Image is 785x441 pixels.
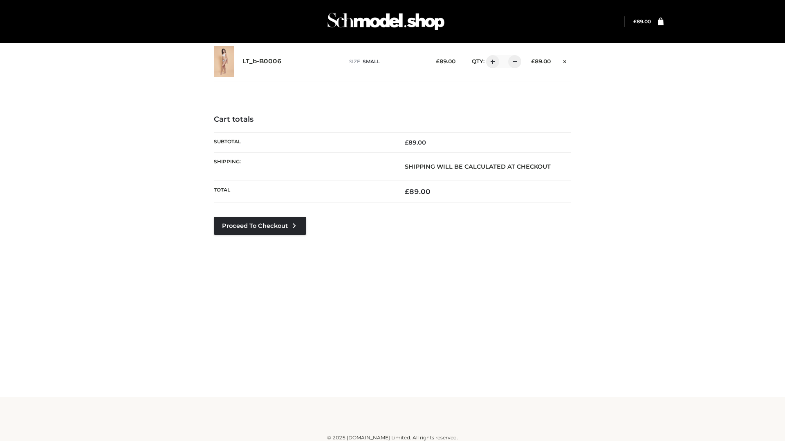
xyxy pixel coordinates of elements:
[405,187,409,196] span: £
[633,18,651,24] a: £89.00
[405,139,426,146] bdi: 89.00
[214,217,306,235] a: Proceed to Checkout
[633,18,637,24] span: £
[214,132,392,152] th: Subtotal
[633,18,651,24] bdi: 89.00
[325,5,447,38] img: Schmodel Admin 964
[363,58,380,65] span: SMALL
[214,181,392,203] th: Total
[531,58,551,65] bdi: 89.00
[349,58,423,65] p: size :
[242,58,282,65] a: LT_b-B0006
[405,163,551,170] strong: Shipping will be calculated at checkout
[405,139,408,146] span: £
[214,46,234,77] img: LT_b-B0006 - SMALL
[531,58,535,65] span: £
[436,58,440,65] span: £
[214,152,392,180] th: Shipping:
[436,58,455,65] bdi: 89.00
[405,187,431,196] bdi: 89.00
[464,55,518,68] div: QTY:
[214,115,571,124] h4: Cart totals
[559,55,571,66] a: Remove this item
